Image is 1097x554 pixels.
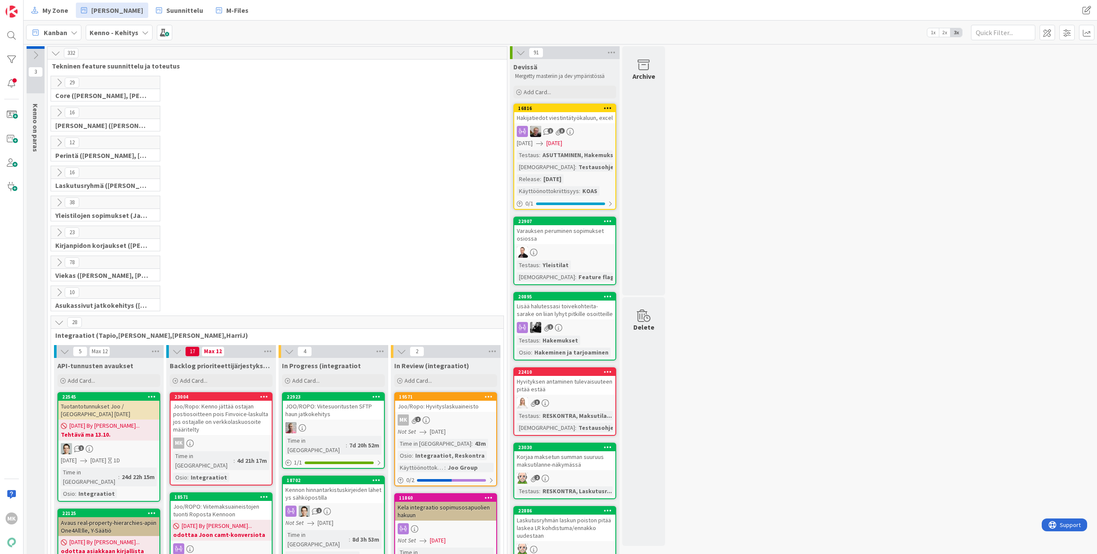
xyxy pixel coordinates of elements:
[55,211,149,220] span: Yleistilojen sopimukset (Jaakko, VilleP, TommiL, Simo)
[78,445,84,451] span: 1
[529,48,543,58] span: 91
[350,535,381,544] div: 8d 3h 53m
[282,392,385,469] a: 22923JOO/ROPO: Viitesuoritusten SFTP haun jatkokehitysHJTime in [GEOGRAPHIC_DATA]:7d 20h 52m1/1
[171,393,272,401] div: 23004
[395,502,496,521] div: Kela integraatio sopimusosapuolien hakuun
[517,162,575,172] div: [DEMOGRAPHIC_DATA]
[410,346,424,357] span: 2
[52,62,496,70] span: Tekninen feature suunnittelu ja toteutus
[395,393,496,412] div: 19571Joo/Ropo: Hyvityslaskuaineisto
[473,439,488,448] div: 43m
[69,538,140,547] span: [DATE] By [PERSON_NAME]...
[234,456,235,465] span: :
[285,530,349,549] div: Time in [GEOGRAPHIC_DATA]
[61,468,118,486] div: Time in [GEOGRAPHIC_DATA]
[406,476,414,485] span: 0 / 2
[75,489,76,498] span: :
[540,260,571,270] div: Yleistilat
[65,107,79,118] span: 16
[58,517,159,536] div: Avaus real-property-hierarchies-apiin One4All:lle, Y-Säätiö
[170,392,273,485] a: 23004Joo/Ropo: Kenno jättää ostajan postiosoitteen pois Finvoice-laskulta jos ostajalle on verkko...
[540,411,614,420] div: RESKONTRA, Maksutila...
[283,506,384,517] div: TT
[517,186,579,196] div: Käyttöönottokriittisyys
[173,451,234,470] div: Time in [GEOGRAPHIC_DATA]
[171,493,272,520] div: 18571Joo/ROPO: Viitemaksuaineistojen tuonti Roposta Kennoon
[55,331,493,340] span: Integraatiot (Tapio,Santeri,Marko,HarriJ)
[18,1,39,12] span: Support
[517,150,539,160] div: Testaus
[514,225,615,244] div: Varauksen peruminen sopimukset osiossa
[514,515,615,541] div: Laskutusryhmän laskun poiston pitää laskea LR kohdistuma/ennakko uudestaan
[530,126,541,137] img: JH
[539,260,540,270] span: :
[514,104,615,112] div: 16816
[61,430,157,439] b: Tehtävä ma 13.10.
[65,227,79,238] span: 23
[576,423,627,432] div: Testausohjeet...
[65,137,79,148] span: 12
[55,241,149,250] span: Kirjanpidon korjaukset (Jussi, JaakkoHä)
[395,393,496,401] div: 19571
[6,6,18,18] img: Visit kanbanzone.com
[61,456,77,465] span: [DATE]
[430,427,446,436] span: [DATE]
[67,317,82,328] span: 28
[171,438,272,449] div: MK
[69,421,140,430] span: [DATE] By [PERSON_NAME]...
[530,322,541,333] img: KM
[151,3,208,18] a: Suunnittelu
[517,397,528,408] img: SL
[283,457,384,468] div: 1/1
[517,336,539,345] div: Testaus
[632,71,655,81] div: Archive
[398,428,416,435] i: Not Set
[55,301,149,310] span: Asukassivut jatkokehitys (Rasmus, TommiH, Bella)
[285,519,304,527] i: Not Set
[76,3,148,18] a: [PERSON_NAME]
[90,456,106,465] span: [DATE]
[285,422,297,433] img: HJ
[633,322,654,332] div: Delete
[283,393,384,401] div: 22923
[541,174,563,184] div: [DATE]
[518,294,615,300] div: 20895
[534,475,540,480] span: 2
[174,494,272,500] div: 18571
[211,3,254,18] a: M-Files
[55,271,149,280] span: Viekas (Samuli, Saara, Mika, Pirjo, Keijo, TommiHä, Rasmus)
[514,198,615,209] div: 0/1
[514,507,615,515] div: 22886
[58,509,159,536] div: 22125Avaus real-property-hierarchies-apiin One4All:lle, Y-Säätiö
[285,436,346,455] div: Time in [GEOGRAPHIC_DATA]
[514,126,615,137] div: JH
[204,349,222,354] div: Max 12
[398,536,416,544] i: Not Set
[62,510,159,516] div: 22125
[395,475,496,485] div: 0/2
[58,509,159,517] div: 22125
[287,477,384,483] div: 18702
[939,28,950,37] span: 2x
[68,377,95,384] span: Add Card...
[518,369,615,375] div: 22410
[283,422,384,433] div: HJ
[347,441,381,450] div: 7d 20h 52m
[517,486,539,496] div: Testaus
[405,377,432,384] span: Add Card...
[57,361,133,370] span: API-tunnusten avaukset
[514,368,615,395] div: 22410Hyvityksen antaminen tulevaisuuteen pitää estää
[76,489,117,498] div: Integraatiot
[514,301,615,319] div: Lisää halutessasi toivekohteita- sarake on liian lyhyt pitkille osoitteille
[580,186,599,196] div: KOAS
[114,456,120,465] div: 1D
[73,346,87,357] span: 5
[517,174,540,184] div: Release
[575,423,576,432] span: :
[283,484,384,503] div: Kennon hinnantarkistuskirjeiden lähetys sähköpostilla
[44,27,67,38] span: Kanban
[514,376,615,395] div: Hyvityksen antaminen tulevaisuuteen pitää estää
[55,91,149,100] span: Core (Pasi, Jussi, JaakkoHä, Jyri, Leo, MikkoK, Väinö, MattiH)
[517,247,528,258] img: VP
[514,112,615,123] div: Hakijatiedot viestintätyökaluun, excel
